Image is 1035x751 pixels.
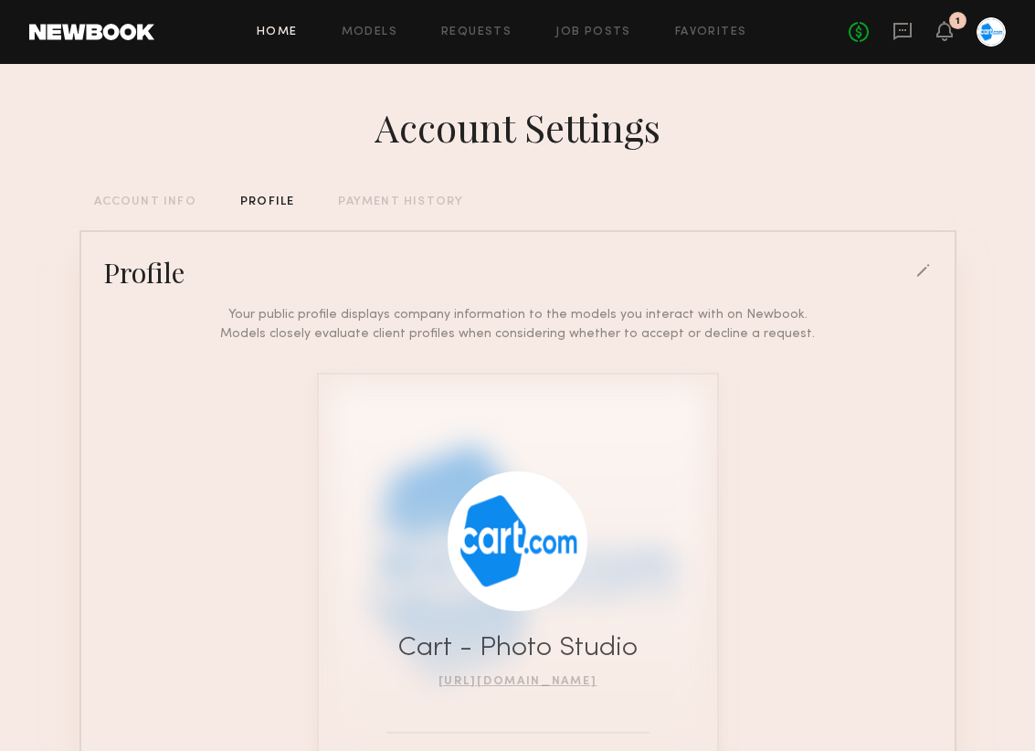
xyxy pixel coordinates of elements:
[675,26,747,38] a: Favorites
[94,196,196,208] div: ACCOUNT INFO
[103,254,185,291] div: Profile
[956,16,960,26] div: 1
[916,264,933,280] div: edit
[375,101,660,153] div: Account Settings
[342,26,397,38] a: Models
[209,305,826,344] div: Your public profile displays company information to the models you interact with on Newbook. Mode...
[397,634,638,662] div: Cart - Photo Studio
[338,196,463,208] div: PAYMENT HISTORY
[441,26,512,38] a: Requests
[438,676,597,687] a: [URL][DOMAIN_NAME]
[555,26,631,38] a: Job Posts
[257,26,298,38] a: Home
[240,196,294,208] div: PROFILE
